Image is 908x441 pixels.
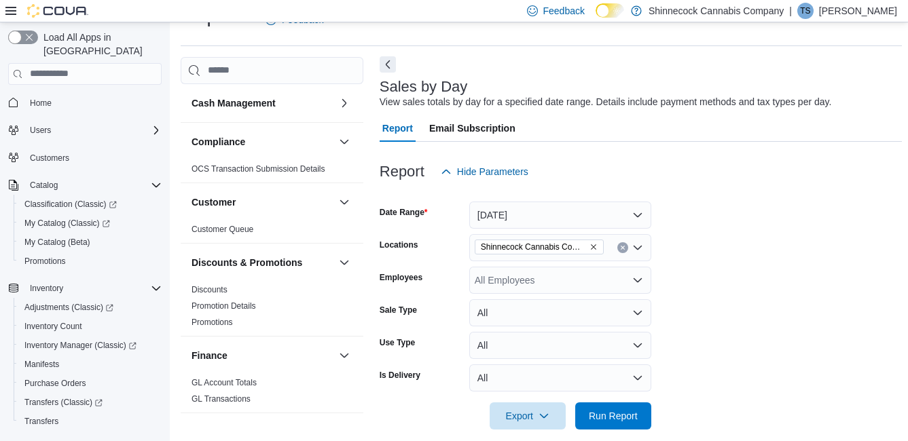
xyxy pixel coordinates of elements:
h3: Compliance [192,135,245,149]
button: Customers [3,148,167,168]
button: Customer [336,194,352,210]
span: Export [498,402,558,429]
span: Transfers [24,416,58,427]
button: Customer [192,195,333,209]
span: Shinnecock Cannabis Company [481,240,587,254]
a: Discounts [192,285,228,294]
a: Purchase Orders [19,375,92,391]
button: Cash Management [336,95,352,111]
button: Discounts & Promotions [192,256,333,269]
span: Inventory [24,280,162,296]
a: Promotions [19,253,71,269]
h3: Discounts & Promotions [192,256,302,269]
span: Transfers (Classic) [19,394,162,410]
span: Adjustments (Classic) [24,302,113,313]
span: Catalog [24,177,162,193]
button: Purchase Orders [14,374,167,393]
p: | [789,3,792,19]
span: Inventory Count [24,321,82,332]
span: Inventory [30,283,63,294]
span: Users [30,125,51,136]
button: Manifests [14,355,167,374]
a: Classification (Classic) [19,196,122,212]
a: My Catalog (Beta) [19,234,96,250]
span: Customers [30,153,69,164]
span: Transfers (Classic) [24,397,103,408]
button: All [469,364,651,391]
button: Inventory [24,280,69,296]
button: Catalog [3,176,167,195]
div: Compliance [181,161,363,183]
a: Transfers (Classic) [19,394,108,410]
h3: Report [380,164,424,180]
a: Classification (Classic) [14,195,167,214]
h3: Cash Management [192,96,276,110]
a: GL Account Totals [192,378,257,387]
span: Promotions [19,253,162,269]
span: Home [24,94,162,111]
img: Cova [27,4,88,18]
button: Users [3,121,167,140]
a: Customer Queue [192,225,253,234]
a: My Catalog (Classic) [14,214,167,233]
button: [DATE] [469,202,651,229]
button: Run Report [575,402,651,429]
span: Promotions [24,256,66,267]
span: Shinnecock Cannabis Company [475,239,604,254]
a: GL Transactions [192,394,251,404]
a: Transfers [19,413,64,429]
a: Adjustments (Classic) [14,298,167,317]
span: Run Report [589,409,638,423]
span: My Catalog (Beta) [19,234,162,250]
div: Finance [181,375,363,413]
h3: Finance [192,349,228,362]
span: Load All Apps in [GEOGRAPHIC_DATA] [38,31,162,58]
span: Promotions [192,317,233,328]
a: Promotions [192,318,233,327]
span: Users [24,122,162,138]
button: Home [3,93,167,113]
label: Use Type [380,337,415,348]
button: Finance [192,349,333,362]
button: Transfers [14,412,167,431]
a: Adjustments (Classic) [19,299,119,315]
span: My Catalog (Beta) [24,237,90,248]
span: Inventory Manager (Classic) [19,337,162,353]
label: Locations [380,239,418,250]
label: Is Delivery [380,370,420,381]
span: Manifests [19,356,162,372]
span: My Catalog (Classic) [24,218,110,229]
a: OCS Transaction Submission Details [192,164,325,174]
a: Customers [24,150,75,166]
span: Inventory Manager (Classic) [24,340,137,351]
button: Inventory Count [14,317,167,336]
span: Manifests [24,359,59,370]
label: Sale Type [380,305,417,315]
a: Promotion Details [192,301,256,311]
button: Hide Parameters [435,158,534,185]
span: Classification (Classic) [19,196,162,212]
span: My Catalog (Classic) [19,215,162,231]
button: Inventory [3,279,167,298]
button: Cash Management [192,96,333,110]
p: Shinnecock Cannabis Company [649,3,784,19]
button: Compliance [336,134,352,150]
a: Home [24,95,57,111]
button: Clear input [617,242,628,253]
button: Promotions [14,252,167,271]
label: Date Range [380,207,428,218]
a: Manifests [19,356,65,372]
button: Next [380,56,396,73]
span: Feedback [543,4,585,18]
button: Catalog [24,177,63,193]
p: [PERSON_NAME] [819,3,897,19]
a: Transfers (Classic) [14,393,167,412]
a: My Catalog (Classic) [19,215,115,231]
label: Employees [380,272,422,283]
span: Catalog [30,180,58,191]
span: TS [800,3,810,19]
button: Discounts & Promotions [336,254,352,271]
